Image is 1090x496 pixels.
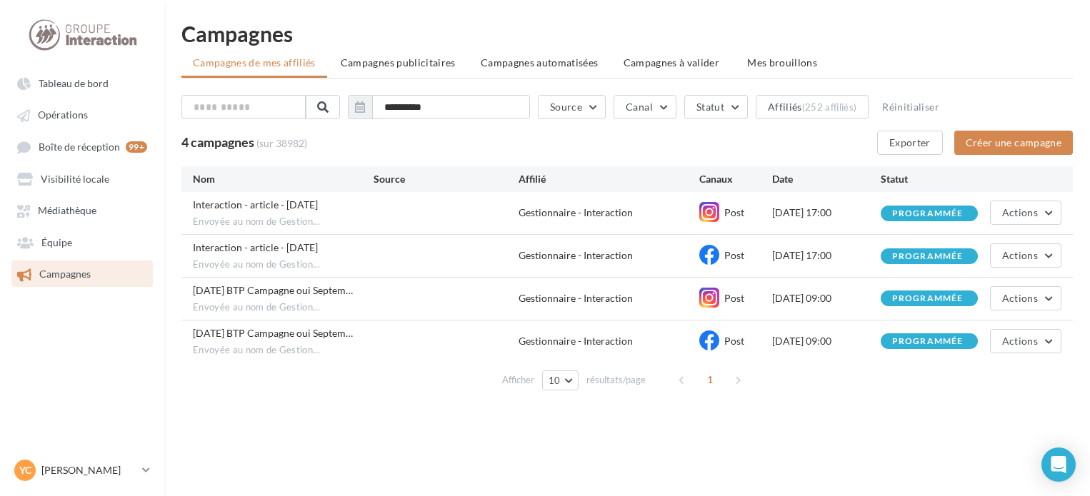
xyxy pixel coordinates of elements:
div: Affilié [519,172,699,186]
span: Post [724,335,744,347]
span: Post [724,206,744,218]
button: Source [538,95,606,119]
button: Actions [990,286,1061,310]
span: Envoyée au nom de Gestion... [193,344,320,357]
span: Tableau de bord [39,77,109,89]
span: Opérations [38,109,88,121]
span: résultats/page [586,373,646,387]
span: (sur 38982) [256,137,307,149]
div: programmée [892,294,964,303]
span: Envoyée au nom de Gestion... [193,258,320,271]
div: (252 affiliés) [802,101,857,113]
span: 2025-02-05 BTP Campagne oui Septembre [193,327,353,339]
div: Canaux [699,172,771,186]
button: Statut [684,95,748,119]
button: Canal [614,95,676,119]
button: Réinitialiser [876,98,945,116]
span: Post [724,249,744,261]
div: 99+ [126,141,147,153]
a: Opérations [9,101,156,127]
button: Créer une campagne [954,131,1073,155]
span: Campagnes [39,268,91,280]
button: Actions [990,243,1061,268]
button: Affiliés(252 affiliés) [756,95,869,119]
span: Visibilité locale [41,173,109,185]
div: [DATE] 09:00 [772,334,881,348]
span: Campagnes à valider [624,56,720,70]
span: Boîte de réception [39,141,120,153]
span: 4 campagnes [181,134,254,150]
span: Actions [1002,292,1038,304]
span: Actions [1002,335,1038,347]
div: [DATE] 09:00 [772,291,881,305]
span: 2025-02-05 BTP Campagne oui Septembre [193,284,353,296]
span: Envoyée au nom de Gestion... [193,216,320,228]
div: [DATE] 17:00 [772,248,881,263]
div: programmée [892,209,964,218]
span: Envoyée au nom de Gestion... [193,301,320,314]
span: 10 [549,375,561,386]
span: Équipe [41,236,72,248]
button: Actions [990,201,1061,225]
div: programmée [892,337,964,346]
a: Équipe [9,229,156,255]
div: Source [374,172,519,186]
span: Afficher [502,373,534,387]
div: [DATE] 17:00 [772,206,881,220]
span: Interaction - article - 03/09/25 [193,198,318,211]
span: Campagnes publicitaires [341,56,456,69]
span: Mes brouillons [747,56,817,69]
div: Date [772,172,881,186]
span: 1 [699,368,721,391]
div: Open Intercom Messenger [1041,447,1076,482]
span: Actions [1002,249,1038,261]
a: Tableau de bord [9,70,156,96]
div: Gestionnaire - Interaction [519,291,699,305]
span: YC [19,463,31,477]
div: Gestionnaire - Interaction [519,334,699,348]
a: Boîte de réception 99+ [9,133,156,160]
span: Actions [1002,206,1038,218]
button: Exporter [877,131,943,155]
span: Médiathèque [38,205,96,217]
div: Statut [881,172,989,186]
a: Visibilité locale [9,166,156,191]
a: Médiathèque [9,197,156,223]
button: 10 [542,370,579,390]
span: Campagnes automatisées [481,56,599,69]
div: programmée [892,252,964,261]
span: Post [724,292,744,304]
p: [PERSON_NAME] [41,463,136,477]
button: Actions [990,329,1061,353]
a: Campagnes [9,260,156,286]
h1: Campagnes [181,23,1073,44]
div: Gestionnaire - Interaction [519,248,699,263]
div: Nom [193,172,374,186]
div: Gestionnaire - Interaction [519,206,699,220]
a: YC [PERSON_NAME] [11,457,153,484]
span: Interaction - article - 03/09/25 [193,241,318,253]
